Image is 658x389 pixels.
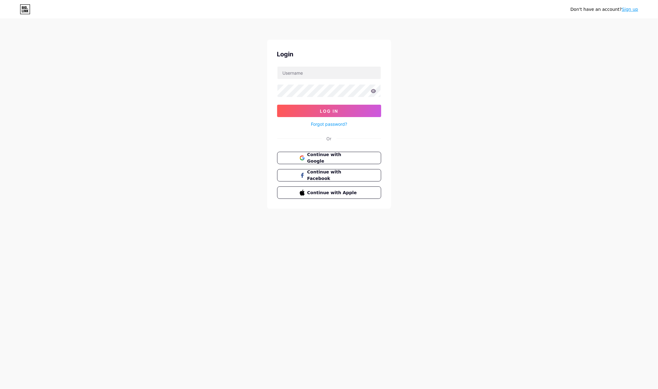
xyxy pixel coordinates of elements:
[320,108,338,114] span: Log In
[277,50,381,59] div: Login
[277,186,381,199] button: Continue with Apple
[277,169,381,181] button: Continue with Facebook
[327,135,332,142] div: Or
[277,152,381,164] button: Continue with Google
[311,121,347,127] a: Forgot password?
[307,169,358,182] span: Continue with Facebook
[570,6,638,13] div: Don't have an account?
[307,151,358,164] span: Continue with Google
[277,67,381,79] input: Username
[622,7,638,12] a: Sign up
[277,105,381,117] button: Log In
[307,190,358,196] span: Continue with Apple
